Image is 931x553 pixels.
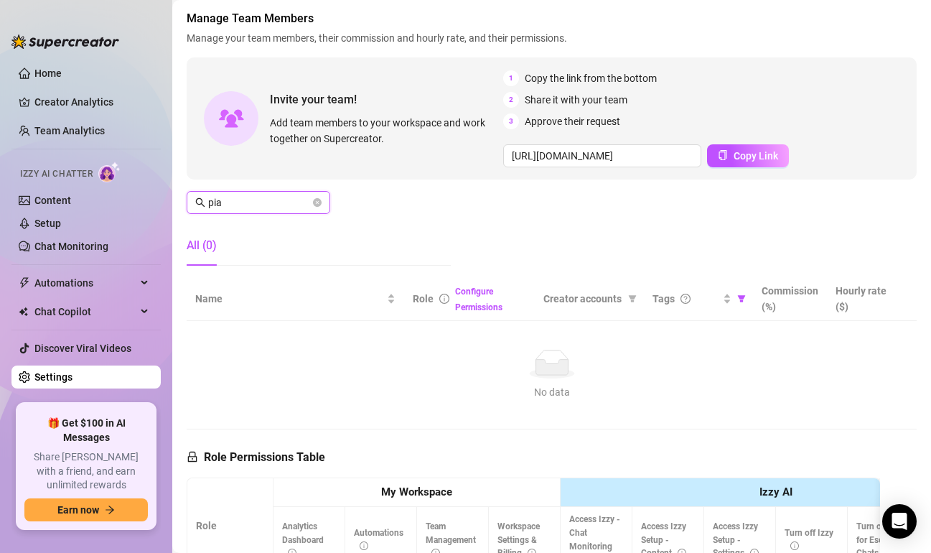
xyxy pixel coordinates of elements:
img: AI Chatter [98,162,121,182]
span: Role [413,293,434,305]
a: Settings [34,371,72,383]
th: Hourly rate ($) [827,277,899,321]
span: filter [734,288,749,310]
span: Share it with your team [525,92,627,108]
a: Setup [34,218,61,229]
a: Configure Permissions [455,287,502,312]
span: copy [718,150,728,160]
a: Team Analytics [34,125,105,136]
a: Discover Viral Videos [34,343,131,354]
a: Chat Monitoring [34,241,108,252]
span: 1 [503,70,519,86]
span: Share [PERSON_NAME] with a friend, and earn unlimited rewards [24,450,148,493]
th: Name [187,277,404,321]
span: 🎁 Get $100 in AI Messages [24,417,148,445]
a: Creator Analytics [34,90,149,113]
span: Manage Team Members [187,10,917,27]
img: logo-BBDzfeDw.svg [11,34,119,49]
span: info-circle [790,542,799,550]
input: Search members [208,195,310,210]
th: Commission (%) [753,277,827,321]
button: close-circle [313,198,322,207]
span: filter [737,294,746,303]
span: thunderbolt [19,277,30,289]
button: Earn nowarrow-right [24,498,148,521]
span: Copy the link from the bottom [525,70,657,86]
span: 3 [503,113,519,129]
div: Open Intercom Messenger [882,504,917,539]
span: Add team members to your workspace and work together on Supercreator. [270,115,497,147]
span: Turn off Izzy [785,528,833,552]
span: Tags [652,291,675,307]
span: search [195,197,205,208]
span: Earn now [57,504,99,516]
img: Chat Copilot [19,307,28,317]
h5: Role Permissions Table [187,449,325,466]
span: Izzy AI Chatter [20,167,93,181]
span: Chat Copilot [34,300,136,323]
span: Invite your team! [270,90,503,108]
span: 2 [503,92,519,108]
a: Content [34,195,71,206]
span: Automations [34,271,136,294]
span: info-circle [439,294,449,304]
span: lock [187,451,198,463]
span: arrow-right [105,505,115,515]
span: question-circle [680,294,691,304]
span: Manage your team members, their commission and hourly rate, and their permissions. [187,30,917,46]
strong: Izzy AI [759,485,792,498]
span: Creator accounts [543,291,622,307]
div: All (0) [187,237,217,254]
a: Home [34,68,62,79]
span: Automations [354,528,403,552]
span: Approve their request [525,113,620,129]
span: filter [625,288,640,310]
span: Copy Link [734,150,778,162]
div: No data [201,384,902,400]
span: Name [195,291,384,307]
strong: My Workspace [381,485,452,498]
span: info-circle [360,542,368,550]
span: filter [628,294,637,303]
button: Copy Link [707,144,789,167]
